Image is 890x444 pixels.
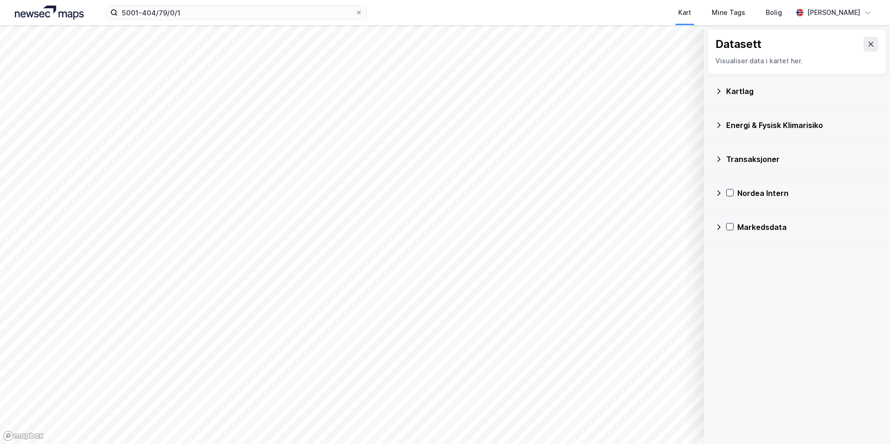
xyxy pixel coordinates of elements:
[15,6,84,20] img: logo.a4113a55bc3d86da70a041830d287a7e.svg
[726,154,879,165] div: Transaksjoner
[3,431,44,441] a: Mapbox homepage
[678,7,691,18] div: Kart
[726,86,879,97] div: Kartlag
[737,222,879,233] div: Markedsdata
[726,120,879,131] div: Energi & Fysisk Klimarisiko
[737,188,879,199] div: Nordea Intern
[715,37,762,52] div: Datasett
[807,7,860,18] div: [PERSON_NAME]
[715,55,878,67] div: Visualiser data i kartet her.
[712,7,745,18] div: Mine Tags
[118,6,355,20] input: Søk på adresse, matrikkel, gårdeiere, leietakere eller personer
[766,7,782,18] div: Bolig
[843,399,890,444] iframe: Chat Widget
